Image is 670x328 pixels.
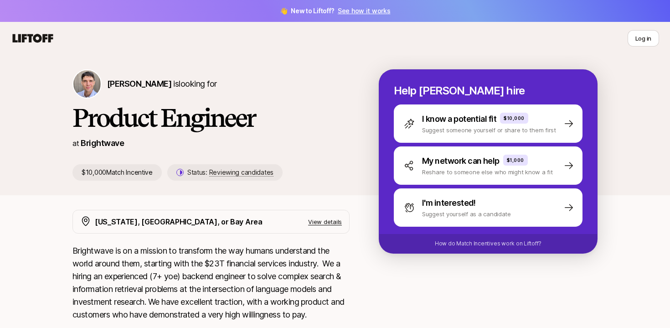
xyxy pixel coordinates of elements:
[338,7,391,15] a: See how it works
[422,197,476,209] p: I'm interested!
[72,104,350,131] h1: Product Engineer
[107,79,171,89] span: [PERSON_NAME]
[422,113,496,125] p: I know a potential fit
[187,167,273,178] p: Status:
[394,84,582,97] p: Help [PERSON_NAME] hire
[422,209,511,219] p: Suggest yourself as a candidate
[280,5,391,16] span: 👋 New to Liftoff?
[628,30,659,47] button: Log in
[507,156,524,164] p: $1,000
[422,155,500,167] p: My network can help
[72,164,162,181] p: $10,000 Match Incentive
[107,78,216,90] p: is looking for
[73,70,101,98] img: Mike Conover
[72,245,350,321] p: Brightwave is on a mission to transform the way humans understand the world around them, starting...
[422,167,553,177] p: Reshare to someone else who might know a fit
[308,217,342,226] p: View details
[209,168,273,177] span: Reviewing candidates
[81,138,124,148] a: Brightwave
[504,115,525,122] p: $10,000
[72,137,79,149] p: at
[95,216,263,228] p: [US_STATE], [GEOGRAPHIC_DATA], or Bay Area
[422,125,556,135] p: Suggest someone yourself or share to them first
[435,239,541,248] p: How do Match Incentives work on Liftoff?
